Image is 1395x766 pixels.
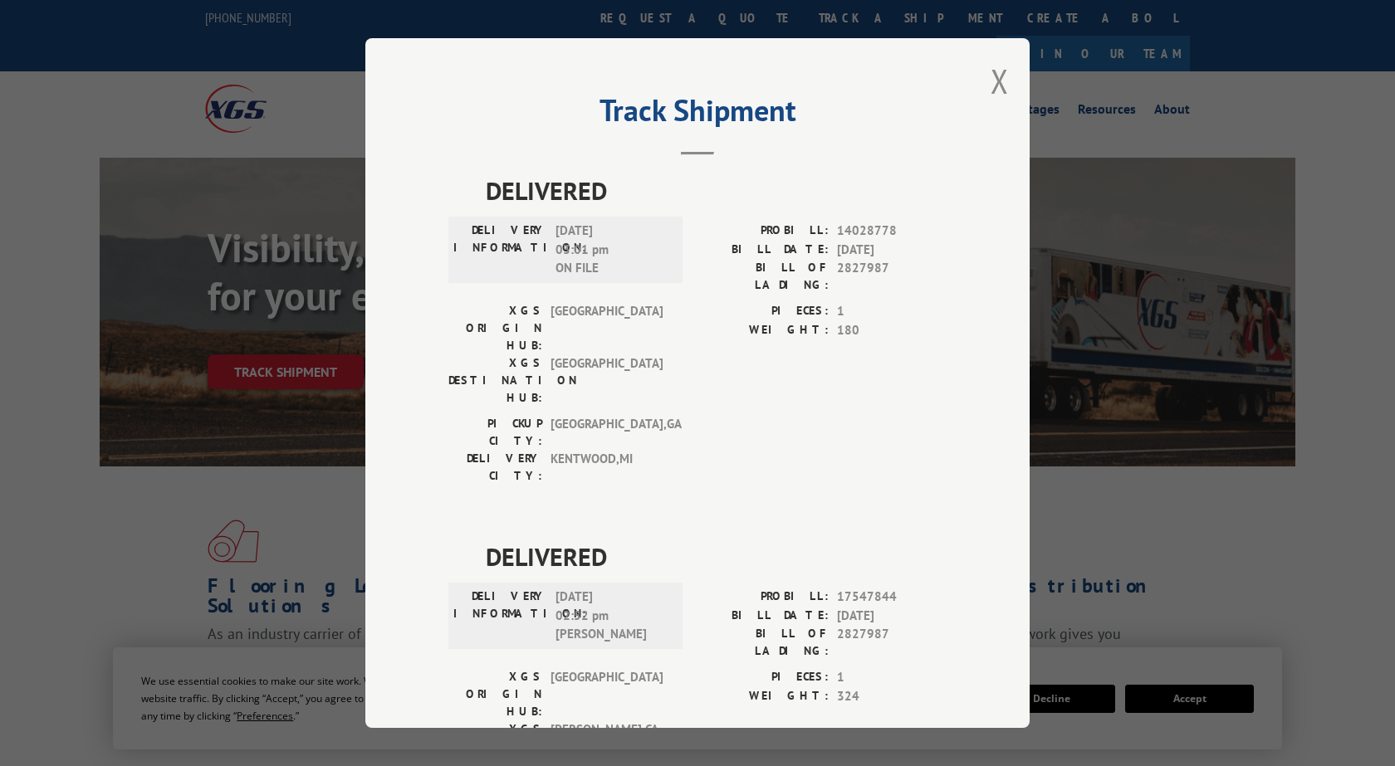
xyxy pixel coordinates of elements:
span: [GEOGRAPHIC_DATA] [551,354,663,407]
span: DELIVERED [486,172,947,209]
span: 1 [837,668,947,687]
span: 180 [837,321,947,340]
label: XGS ORIGIN HUB: [448,668,542,720]
label: DELIVERY CITY: [448,450,542,485]
label: PIECES: [697,302,829,321]
span: [GEOGRAPHIC_DATA] [551,302,663,354]
label: WEIGHT: [697,687,829,706]
label: WEIGHT: [697,321,829,340]
span: DELIVERED [486,538,947,575]
label: XGS DESTINATION HUB: [448,354,542,407]
span: [DATE] [837,607,947,626]
span: 14028778 [837,222,947,241]
h2: Track Shipment [448,99,947,130]
label: PICKUP CITY: [448,415,542,450]
label: PROBILL: [697,222,829,241]
label: BILL DATE: [697,241,829,260]
label: BILL OF LADING: [697,625,829,660]
label: BILL OF LADING: [697,259,829,294]
label: PROBILL: [697,588,829,607]
span: 17547844 [837,588,947,607]
label: DELIVERY INFORMATION: [453,222,547,278]
label: DELIVERY INFORMATION: [453,588,547,644]
button: Close modal [991,59,1009,103]
span: 324 [837,687,947,706]
span: [DATE] 03:01 pm ON FILE [556,222,668,278]
label: PIECES: [697,668,829,687]
span: [GEOGRAPHIC_DATA] [551,668,663,720]
label: BILL DATE: [697,607,829,626]
span: 2827987 [837,259,947,294]
span: 1 [837,302,947,321]
span: 2827987 [837,625,947,660]
label: XGS ORIGIN HUB: [448,302,542,354]
span: [DATE] [837,241,947,260]
span: [GEOGRAPHIC_DATA] , GA [551,415,663,450]
span: [DATE] 02:52 pm [PERSON_NAME] [556,588,668,644]
span: KENTWOOD , MI [551,450,663,485]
